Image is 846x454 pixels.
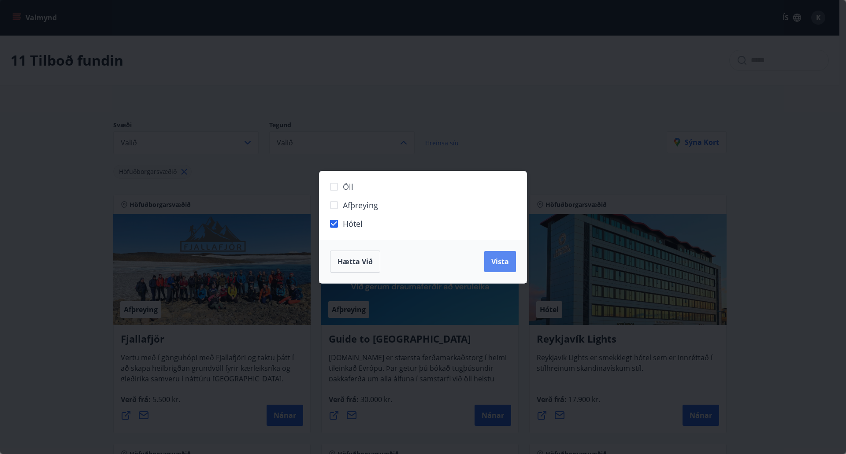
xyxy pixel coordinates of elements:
[343,181,353,192] span: Öll
[484,251,516,272] button: Vista
[343,199,378,211] span: Afþreying
[343,218,363,229] span: Hótel
[491,257,509,266] span: Vista
[338,257,373,266] span: Hætta við
[330,251,380,273] button: Hætta við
